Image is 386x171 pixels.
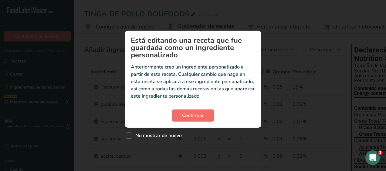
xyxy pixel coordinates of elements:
iframe: Intercom live chat [365,150,380,165]
p: Anteriormente creó un ingrediente personalizado a partir de esta receta. Cualquier cambio que hag... [131,63,255,100]
h1: Está editando una receta que fue guardada como un ingrediente personalizado [131,37,255,59]
span: 3 [378,150,383,155]
span: No mostrar de nuevo [132,132,182,139]
button: Confirmar [172,109,214,122]
span: Confirmar [182,112,204,119]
